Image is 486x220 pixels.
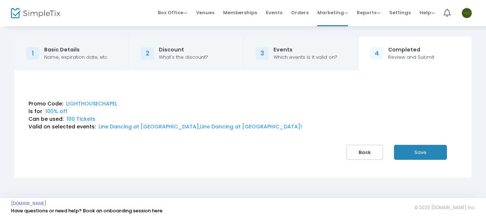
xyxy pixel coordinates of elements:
[28,123,96,131] label: Valid on selected events:
[357,9,380,16] span: Reports
[159,54,208,61] div: What's the discount?
[273,46,337,54] div: Events
[63,100,117,107] span: LIGHTHOUSECHAPEL
[28,108,42,115] label: Is for
[420,9,435,16] span: Help
[347,145,383,160] button: Back
[370,47,383,60] div: 4
[28,100,63,108] label: Promo Code:
[26,47,39,60] div: 1
[200,123,302,130] span: Line Dancing at [GEOGRAPHIC_DATA]!
[158,9,187,16] span: Box Office
[42,108,68,115] span: 100% off
[223,3,257,22] span: Memberships
[266,3,282,22] span: Events
[273,54,337,61] div: Which events is it valid on?
[141,47,154,60] div: 2
[414,205,475,211] span: © 2025 [DOMAIN_NAME] Inc.
[28,115,64,123] label: Can be used:
[99,123,199,130] span: Line Dancing at [GEOGRAPHIC_DATA]
[388,54,434,61] div: Review and Submit
[196,3,214,22] span: Venues
[394,145,447,160] button: Save
[11,207,162,214] a: Have questions or need help? Book an onboarding session here
[64,115,95,123] span: 100 Tickets
[389,3,411,22] span: Settings
[388,46,434,54] div: Completed
[44,54,107,61] div: Name, expiration date, etc
[199,123,200,130] span: ,
[11,201,46,207] a: [DOMAIN_NAME]
[317,9,348,16] span: Marketing
[291,3,309,22] span: Orders
[256,47,269,60] div: 3
[159,46,208,54] div: Discount
[44,46,107,54] div: Basic Details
